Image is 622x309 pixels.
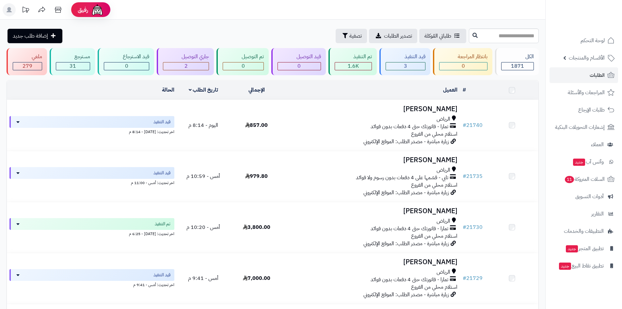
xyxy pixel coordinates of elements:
span: استلام محلي من الفروع [411,130,457,138]
span: زيارة مباشرة - مصدر الطلب: الموقع الإلكتروني [363,291,449,299]
span: الرياض [437,268,450,276]
a: إضافة طلب جديد [8,29,62,43]
a: تحديثات المنصة [17,3,34,18]
div: اخر تحديث: [DATE] - 8:14 م [9,128,174,135]
div: 0 [223,62,263,70]
span: جديد [566,245,578,252]
a: مسترجع 31 [48,48,97,75]
a: #21735 [463,172,483,180]
span: قيد التنفيذ [153,272,170,278]
a: جاري التوصيل 2 [155,48,215,75]
div: بانتظار المراجعة [439,53,488,60]
span: استلام محلي من الفروع [411,232,457,240]
span: تمارا - فاتورتك حتى 4 دفعات بدون فوائد [371,225,448,232]
span: 0 [242,62,245,70]
span: الرياض [437,217,450,225]
a: تطبيق نقاط البيعجديد [550,258,618,274]
span: أمس - 10:20 م [186,223,220,231]
a: قيد التنفيذ 3 [378,48,432,75]
span: تمارا - فاتورتك حتى 4 دفعات بدون فوائد [371,123,448,130]
a: السلات المتروكة11 [550,171,618,187]
div: 0 [439,62,487,70]
span: تطبيق نقاط البيع [558,261,604,270]
span: تابي - قسّمها على 4 دفعات بدون رسوم ولا فوائد [356,174,448,181]
span: التقارير [591,209,604,218]
h3: [PERSON_NAME] [286,105,457,113]
div: 3 [386,62,425,70]
span: استلام محلي من الفروع [411,283,457,291]
span: زيارة مباشرة - مصدر الطلب: الموقع الإلكتروني [363,138,449,146]
span: رفيق [78,6,88,14]
span: جديد [559,263,571,270]
div: تم التنفيذ [335,53,372,60]
a: التقارير [550,206,618,222]
div: تم التوصيل [223,53,264,60]
span: الرياض [437,115,450,123]
h3: [PERSON_NAME] [286,156,457,164]
span: 31 [70,62,76,70]
a: تطبيق المتجرجديد [550,241,618,256]
span: طلباتي المُوكلة [424,32,451,40]
span: العملاء [591,140,604,149]
a: قيد التوصيل 0 [270,48,327,75]
span: 857.00 [245,121,268,129]
a: طلباتي المُوكلة [419,29,466,43]
div: اخر تحديث: أمس - 9:41 م [9,281,174,288]
span: 279 [23,62,32,70]
img: logo-2.png [578,8,616,21]
span: 2 [184,62,188,70]
a: العميل [443,86,457,94]
span: تصدير الطلبات [384,32,412,40]
a: #21740 [463,121,483,129]
span: 1871 [511,62,524,70]
a: إشعارات التحويلات البنكية [550,119,618,135]
a: تصدير الطلبات [369,29,417,43]
div: 1556 [335,62,372,70]
a: بانتظار المراجعة 0 [432,48,494,75]
span: تم التنفيذ [155,221,170,227]
span: 0 [462,62,465,70]
img: ai-face.png [91,3,104,16]
span: السلات المتروكة [564,175,605,184]
span: المراجعات والأسئلة [568,88,605,97]
span: أمس - 9:41 م [188,274,218,282]
span: إضافة طلب جديد [13,32,48,40]
div: قيد التوصيل [278,53,321,60]
a: قيد الاسترجاع 0 [96,48,155,75]
span: قيد التنفيذ [153,170,170,176]
span: 3,800.00 [243,223,270,231]
a: تم التنفيذ 1.6K [327,48,378,75]
span: # [463,223,466,231]
a: ملغي 279 [5,48,48,75]
span: إشعارات التحويلات البنكية [555,123,605,132]
a: الحالة [162,86,174,94]
span: تصفية [349,32,362,40]
div: مسترجع [56,53,90,60]
span: الطلبات [590,71,605,80]
a: الطلبات [550,67,618,83]
span: تمارا - فاتورتك حتى 4 دفعات بدون فوائد [371,276,448,283]
h3: [PERSON_NAME] [286,258,457,266]
span: جديد [573,159,585,166]
span: التطبيقات والخدمات [564,227,604,236]
span: 11 [565,176,575,183]
button: تصفية [336,29,367,43]
span: # [463,121,466,129]
a: لوحة التحكم [550,33,618,48]
span: زيارة مباشرة - مصدر الطلب: الموقع الإلكتروني [363,240,449,248]
a: أدوات التسويق [550,189,618,204]
span: تطبيق المتجر [565,244,604,253]
span: الأقسام والمنتجات [569,53,605,62]
span: 979.80 [245,172,268,180]
span: لوحة التحكم [581,36,605,45]
div: قيد الاسترجاع [104,53,149,60]
a: طلبات الإرجاع [550,102,618,118]
a: تم التوصيل 0 [215,48,270,75]
span: طلبات الإرجاع [578,105,605,114]
span: استلام محلي من الفروع [411,181,457,189]
span: 0 [297,62,301,70]
div: اخر تحديث: [DATE] - 6:25 م [9,230,174,237]
span: 3 [404,62,407,70]
span: 7,000.00 [243,274,270,282]
a: #21730 [463,223,483,231]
